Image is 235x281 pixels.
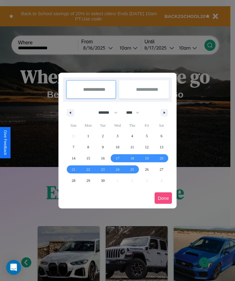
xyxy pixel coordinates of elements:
[125,130,139,142] button: 4
[87,142,89,153] span: 8
[139,130,154,142] button: 5
[66,142,81,153] button: 7
[81,121,95,130] span: Mon
[125,121,139,130] span: Thu
[139,142,154,153] button: 12
[86,153,90,164] span: 15
[101,164,105,175] span: 23
[116,153,119,164] span: 17
[154,121,169,130] span: Sat
[3,130,7,155] div: Give Feedback
[160,130,162,142] span: 6
[154,130,169,142] button: 6
[81,164,95,175] button: 22
[102,130,104,142] span: 2
[145,153,149,164] span: 19
[110,142,125,153] button: 10
[139,121,154,130] span: Fri
[81,153,95,164] button: 15
[81,142,95,153] button: 8
[101,175,105,186] span: 30
[110,121,125,130] span: Wed
[110,153,125,164] button: 17
[73,142,75,153] span: 7
[110,164,125,175] button: 24
[86,164,90,175] span: 22
[117,130,118,142] span: 3
[154,164,169,175] button: 27
[72,175,75,186] span: 28
[125,153,139,164] button: 18
[154,153,169,164] button: 20
[81,130,95,142] button: 1
[96,130,110,142] button: 2
[131,130,133,142] span: 4
[96,121,110,130] span: Tue
[145,164,149,175] span: 26
[72,164,75,175] span: 21
[96,175,110,186] button: 30
[116,164,119,175] span: 24
[66,121,81,130] span: Sun
[125,142,139,153] button: 11
[66,164,81,175] button: 21
[110,130,125,142] button: 3
[101,153,105,164] span: 16
[130,164,134,175] span: 25
[96,164,110,175] button: 23
[154,142,169,153] button: 13
[66,153,81,164] button: 14
[139,153,154,164] button: 19
[125,164,139,175] button: 25
[116,142,119,153] span: 10
[81,175,95,186] button: 29
[6,260,21,275] div: Open Intercom Messenger
[72,153,75,164] span: 14
[66,175,81,186] button: 28
[96,153,110,164] button: 16
[160,142,163,153] span: 13
[145,142,149,153] span: 12
[146,130,148,142] span: 5
[155,192,172,204] button: Done
[102,142,104,153] span: 9
[86,175,90,186] span: 29
[130,142,134,153] span: 11
[130,153,134,164] span: 18
[160,164,163,175] span: 27
[160,153,163,164] span: 20
[96,142,110,153] button: 9
[87,130,89,142] span: 1
[139,164,154,175] button: 26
